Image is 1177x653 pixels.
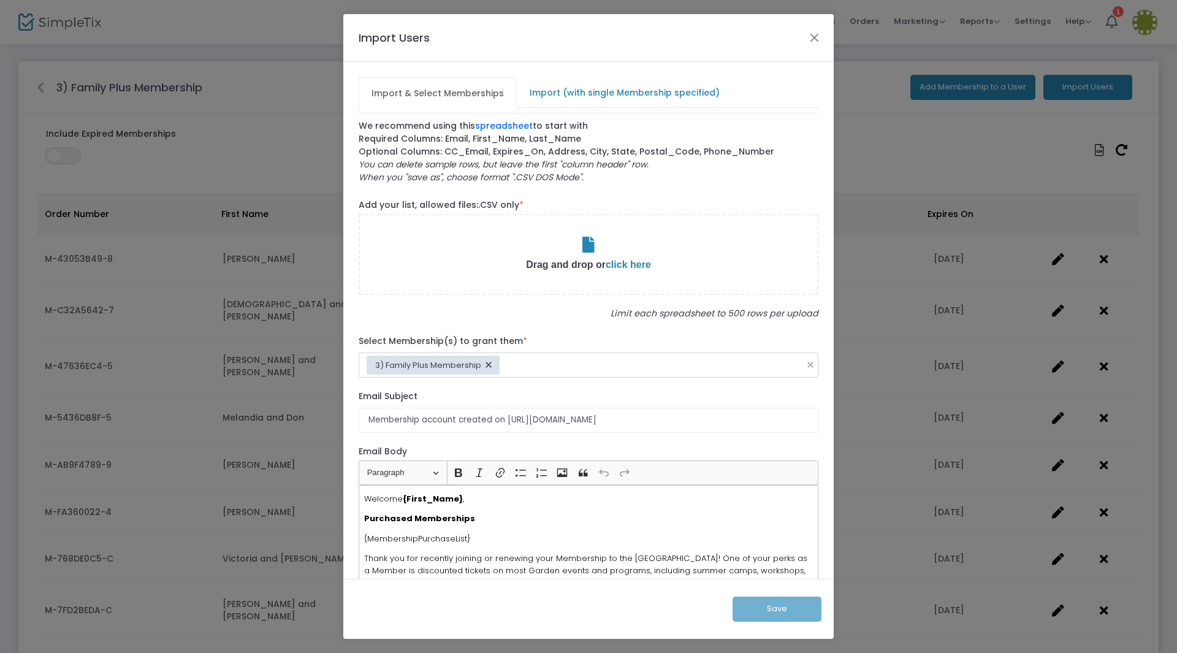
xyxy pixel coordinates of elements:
[362,463,444,482] button: Paragraph
[359,485,818,608] div: Rich Text Editor, main
[484,360,493,370] span: delete
[364,552,807,600] span: Thank you for recently joining or renewing your Membership to the [GEOGRAPHIC_DATA]! One of your ...
[606,259,651,270] span: click here
[803,357,818,372] span: clear
[403,493,463,505] strong: {First_Name}
[475,120,533,132] a: spreadsheet
[364,83,511,103] span: Import & Select Memberships
[807,29,823,45] button: Close
[375,361,481,369] span: 3) Family Plus Membership
[359,390,818,403] label: Email Subject
[364,493,464,505] span: Welcome ,
[352,120,825,184] label: We recommend using this to start with Required Columns: Email, First_Name, Last_Name Optional Col...
[359,335,818,348] label: Select Membership(s) to grant them
[359,445,407,458] label: Email Body
[360,258,817,272] p: Drag and drop or
[364,533,471,544] span: {MembershipPurchaseList}
[364,513,475,524] strong: Purchased Memberships
[367,465,431,480] span: Paragraph
[359,408,818,433] input: Enter Email Subject
[522,83,727,102] span: Import (with single Membership specified)
[611,307,818,319] span: Limit each spreadsheet to 500 rows per upload
[359,199,524,211] span: Add your list, allowed files:.CSV only
[359,29,430,46] h4: Import Users
[359,158,649,183] span: You can delete sample rows, but leave the first "column header" row. When you "save as", choose f...
[359,460,818,485] div: Editor toolbar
